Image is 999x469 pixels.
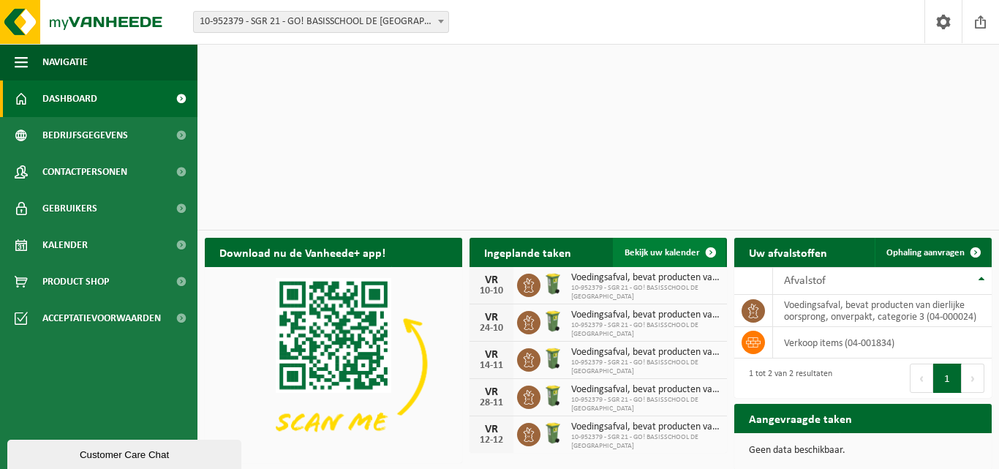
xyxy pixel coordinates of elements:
iframe: chat widget [7,437,244,469]
div: 12-12 [477,435,506,446]
div: VR [477,312,506,323]
div: 1 tot 2 van 2 resultaten [742,362,832,394]
td: verkoop items (04-001834) [773,327,992,359]
div: 24-10 [477,323,506,334]
img: WB-0140-HPE-GN-50 [540,421,565,446]
h2: Ingeplande taken [470,238,586,266]
div: VR [477,386,506,398]
div: 28-11 [477,398,506,408]
button: Next [962,364,984,393]
span: Voedingsafval, bevat producten van dierlijke oorsprong, onverpakt, categorie 3 [571,347,720,359]
span: Voedingsafval, bevat producten van dierlijke oorsprong, onverpakt, categorie 3 [571,309,720,321]
h2: Download nu de Vanheede+ app! [205,238,400,266]
img: WB-0140-HPE-GN-50 [540,383,565,408]
span: 10-952379 - SGR 21 - GO! BASISSCHOOL DE WERELDBRUG - OUDENAARDE [194,12,448,32]
div: VR [477,424,506,435]
span: 10-952379 - SGR 21 - GO! BASISSCHOOL DE WERELDBRUG - OUDENAARDE [193,11,449,33]
img: WB-0140-HPE-GN-50 [540,271,565,296]
span: Navigatie [42,44,88,80]
span: Ophaling aanvragen [886,248,965,258]
h2: Uw afvalstoffen [734,238,842,266]
span: Dashboard [42,80,97,117]
div: VR [477,274,506,286]
button: 1 [933,364,962,393]
span: 10-952379 - SGR 21 - GO! BASISSCHOOL DE [GEOGRAPHIC_DATA] [571,359,720,376]
span: 10-952379 - SGR 21 - GO! BASISSCHOOL DE [GEOGRAPHIC_DATA] [571,396,720,413]
span: Voedingsafval, bevat producten van dierlijke oorsprong, onverpakt, categorie 3 [571,421,720,433]
span: Gebruikers [42,190,97,227]
img: WB-0140-HPE-GN-50 [540,346,565,371]
span: Voedingsafval, bevat producten van dierlijke oorsprong, onverpakt, categorie 3 [571,384,720,396]
div: VR [477,349,506,361]
span: Acceptatievoorwaarden [42,300,161,337]
div: 10-10 [477,286,506,296]
span: Bedrijfsgegevens [42,117,128,154]
span: Contactpersonen [42,154,127,190]
td: voedingsafval, bevat producten van dierlijke oorsprong, onverpakt, categorie 3 (04-000024) [773,295,992,327]
span: Kalender [42,227,88,263]
span: Voedingsafval, bevat producten van dierlijke oorsprong, onverpakt, categorie 3 [571,272,720,284]
span: Afvalstof [784,275,826,287]
p: Geen data beschikbaar. [749,446,977,456]
span: 10-952379 - SGR 21 - GO! BASISSCHOOL DE [GEOGRAPHIC_DATA] [571,284,720,301]
span: Product Shop [42,263,109,300]
div: 14-11 [477,361,506,371]
span: 10-952379 - SGR 21 - GO! BASISSCHOOL DE [GEOGRAPHIC_DATA] [571,321,720,339]
span: Bekijk uw kalender [625,248,700,258]
button: Previous [910,364,933,393]
a: Ophaling aanvragen [875,238,990,267]
a: Bekijk uw kalender [613,238,725,267]
h2: Aangevraagde taken [734,404,867,432]
img: Download de VHEPlus App [205,267,462,460]
img: WB-0140-HPE-GN-50 [540,309,565,334]
span: 10-952379 - SGR 21 - GO! BASISSCHOOL DE [GEOGRAPHIC_DATA] [571,433,720,451]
